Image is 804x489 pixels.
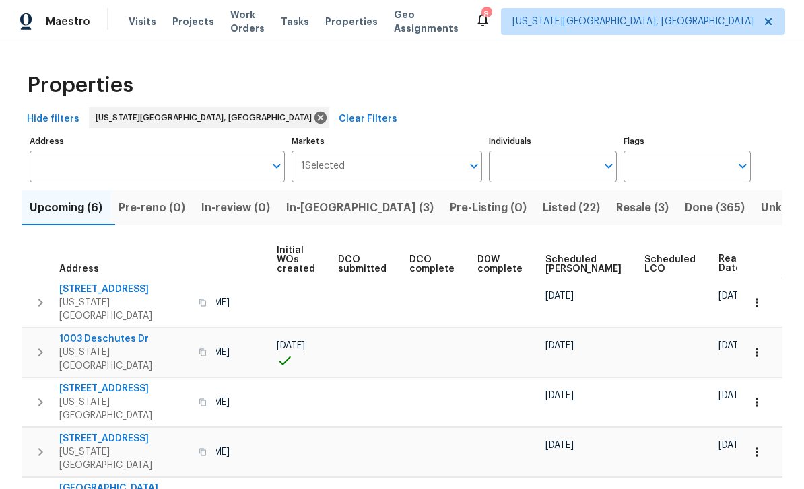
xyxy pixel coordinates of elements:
span: [STREET_ADDRESS] [59,283,191,296]
label: Individuals [489,137,616,145]
span: Resale (3) [616,198,669,217]
span: [DATE] [545,441,574,450]
span: [DATE] [545,341,574,350]
span: DCO complete [409,255,455,274]
span: Properties [27,79,133,92]
div: 8 [481,8,491,22]
button: Clear Filters [333,107,403,132]
span: Maestro [46,15,90,28]
span: [DATE] [718,441,747,450]
div: [US_STATE][GEOGRAPHIC_DATA], [GEOGRAPHIC_DATA] [89,107,329,128]
span: [DATE] [718,291,747,301]
button: Open [267,157,286,176]
span: Tasks [281,17,309,26]
label: Address [30,137,285,145]
button: Open [599,157,618,176]
span: In-[GEOGRAPHIC_DATA] (3) [286,198,434,217]
button: Hide filters [22,107,85,132]
span: Projects [172,15,214,28]
span: [US_STATE][GEOGRAPHIC_DATA], [GEOGRAPHIC_DATA] [96,111,317,124]
span: Ready Date [718,254,748,273]
span: [STREET_ADDRESS] [59,432,191,445]
span: [STREET_ADDRESS] [59,382,191,396]
span: Clear Filters [339,111,397,128]
span: [DATE] [545,391,574,400]
span: Pre-reno (0) [119,198,185,217]
span: DCO submitted [338,255,387,274]
button: Open [465,157,483,176]
span: D0W complete [477,255,523,274]
span: Listed (22) [543,198,600,217]
span: [US_STATE][GEOGRAPHIC_DATA], [GEOGRAPHIC_DATA] [512,15,754,28]
span: 1003 Deschutes Dr [59,332,191,346]
span: Initial WOs created [277,246,315,274]
span: Work Orders [230,8,265,35]
label: Flags [624,137,751,145]
span: Scheduled [PERSON_NAME] [545,255,622,274]
span: Visits [129,15,156,28]
label: Markets [292,137,483,145]
span: Address [59,264,99,274]
span: 1 Selected [301,161,345,172]
span: [US_STATE][GEOGRAPHIC_DATA] [59,346,191,373]
span: [DATE] [718,341,747,350]
span: Hide filters [27,111,79,128]
span: Scheduled LCO [644,255,696,274]
span: In-review (0) [201,198,270,217]
span: [US_STATE][GEOGRAPHIC_DATA] [59,396,191,422]
span: [US_STATE][GEOGRAPHIC_DATA] [59,296,191,323]
button: Open [733,157,752,176]
span: Geo Assignments [394,8,459,35]
span: [DATE] [718,391,747,400]
span: Done (365) [685,198,745,217]
span: [DATE] [545,291,574,301]
span: Properties [325,15,378,28]
span: [US_STATE][GEOGRAPHIC_DATA] [59,445,191,472]
span: [DATE] [277,341,305,350]
span: Upcoming (6) [30,198,102,217]
span: Pre-Listing (0) [450,198,527,217]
